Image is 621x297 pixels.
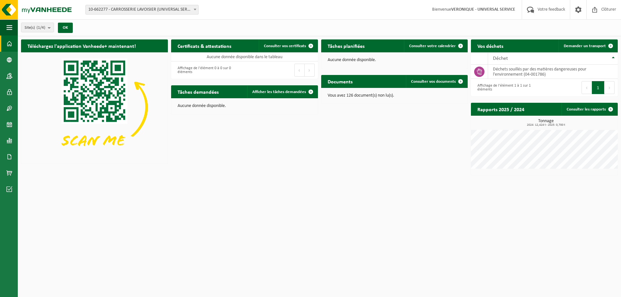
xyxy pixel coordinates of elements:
[171,39,238,52] h2: Certificats & attestations
[474,80,541,95] div: Affichage de l'élément 1 à 1 sur 1 éléments
[58,23,73,33] button: OK
[321,75,359,88] h2: Documents
[25,23,45,33] span: Site(s)
[474,123,618,127] span: 2024: 12,424 t - 2025: 0,700 t
[321,39,371,52] h2: Tâches planifiées
[406,75,467,88] a: Consulter vos documents
[471,39,510,52] h2: Vos déchets
[561,103,617,116] a: Consulter les rapports
[264,44,306,48] span: Consulter vos certificats
[247,85,317,98] a: Afficher les tâches demandées
[582,81,592,94] button: Previous
[474,119,618,127] h3: Tonnage
[21,52,168,162] img: Download de VHEPlus App
[488,65,618,79] td: déchets souillés par des matières dangereuses pour l'environnement (04-001786)
[471,103,531,115] h2: Rapports 2025 / 2024
[404,39,467,52] a: Consulter votre calendrier
[564,44,606,48] span: Demander un transport
[451,7,515,12] strong: VERONIQUE - UNIVERSAL SERVICE
[605,81,615,94] button: Next
[21,23,54,32] button: Site(s)(1/4)
[493,56,508,61] span: Déchet
[86,5,198,14] span: 10-662277 - CARROSSERIE LAVOISIER (UNIVERSAL SERVICE) - LA MADELEINE
[409,44,456,48] span: Consulter votre calendrier
[171,85,225,98] h2: Tâches demandées
[171,52,318,61] td: Aucune donnée disponible dans le tableau
[252,90,306,94] span: Afficher les tâches demandées
[328,58,462,62] p: Aucune donnée disponible.
[294,64,305,77] button: Previous
[178,104,311,108] p: Aucune donnée disponible.
[85,5,199,15] span: 10-662277 - CARROSSERIE LAVOISIER (UNIVERSAL SERVICE) - LA MADELEINE
[305,64,315,77] button: Next
[37,26,45,30] count: (1/4)
[328,93,462,98] p: Vous avez 126 document(s) non lu(s).
[259,39,317,52] a: Consulter vos certificats
[174,63,241,77] div: Affichage de l'élément 0 à 0 sur 0 éléments
[21,39,142,52] h2: Téléchargez l'application Vanheede+ maintenant!
[592,81,605,94] button: 1
[411,80,456,84] span: Consulter vos documents
[559,39,617,52] a: Demander un transport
